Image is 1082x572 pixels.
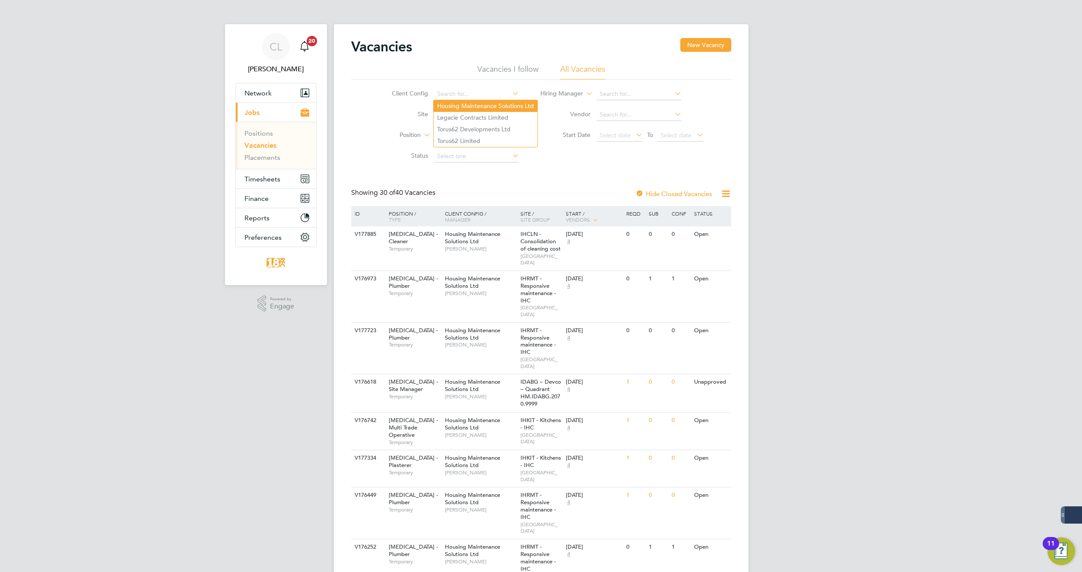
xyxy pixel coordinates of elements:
span: Vendors [566,216,590,223]
span: [PERSON_NAME] [445,469,516,476]
a: Positions [244,129,273,137]
span: [PERSON_NAME] [445,341,516,348]
span: Housing Maintenance Solutions Ltd [445,416,500,431]
span: [PERSON_NAME] [445,393,516,400]
div: Reqd [624,206,647,221]
button: Network [236,83,316,102]
li: Vacancies I follow [477,64,539,79]
div: Unapproved [692,374,730,390]
div: Position / [382,206,443,227]
div: Jobs [236,122,316,169]
div: V176973 [352,271,383,287]
div: 1 [670,539,692,555]
span: [MEDICAL_DATA] - Plasterer [389,454,438,469]
label: Start Date [541,131,590,139]
div: Open [692,323,730,339]
div: Start / [564,206,624,228]
span: Housing Maintenance Solutions Ltd [445,543,500,558]
span: To [644,129,656,140]
span: Housing Maintenance Solutions Ltd [445,275,500,289]
span: IHKIT - Kitchens - IHC [520,416,561,431]
span: [MEDICAL_DATA] - Cleaner [389,230,438,245]
span: [MEDICAL_DATA] - Site Manager [389,378,438,393]
button: New Vacancy [680,38,731,52]
span: Network [244,89,272,97]
div: 0 [647,226,669,242]
span: IDABG – Devco – Quadrant HM.IDABG.2070.9999 [520,378,561,407]
span: 4 [566,551,571,558]
span: [PERSON_NAME] [445,558,516,565]
span: Housing Maintenance Solutions Ltd [445,491,500,506]
input: Search for... [597,109,682,121]
span: Housing Maintenance Solutions Ltd [445,378,500,393]
span: Temporary [389,506,441,513]
li: All Vacancies [560,64,605,79]
div: Open [692,450,730,466]
span: [GEOGRAPHIC_DATA] [520,469,562,483]
div: Showing [351,188,437,197]
div: 1 [624,487,647,503]
span: [MEDICAL_DATA] - Plumber [389,327,438,341]
button: Jobs [236,103,316,122]
button: Preferences [236,228,316,247]
label: Position [371,131,421,140]
span: 4 [566,334,571,342]
span: CL [270,41,282,52]
div: 0 [670,450,692,466]
div: 1 [624,413,647,429]
h2: Vacancies [351,38,412,55]
div: 0 [670,323,692,339]
div: ID [352,206,383,221]
span: [PERSON_NAME] [445,245,516,252]
div: 1 [624,374,647,390]
label: Hide Closed Vacancies [635,190,712,198]
div: V177885 [352,226,383,242]
span: [MEDICAL_DATA] - Plumber [389,275,438,289]
div: 1 [647,539,669,555]
div: Open [692,226,730,242]
li: Housing Maintenance Solutions Ltd [434,100,537,112]
span: 4 [566,462,571,469]
span: 40 Vacancies [380,188,435,197]
label: Client Config [378,89,428,97]
a: 20 [296,33,313,60]
span: 4 [566,424,571,432]
label: Hiring Manager [533,89,583,98]
div: 11 [1047,543,1055,555]
div: V176449 [352,487,383,503]
label: Status [378,152,428,159]
span: Temporary [389,558,441,565]
span: [GEOGRAPHIC_DATA] [520,521,562,534]
span: Temporary [389,245,441,252]
div: [DATE] [566,275,622,283]
div: Client Config / [443,206,518,227]
li: Legacie Contracts Limited [434,112,537,124]
div: [DATE] [566,231,622,238]
span: IHRMT - Responsive maintenance - IHC [520,327,556,356]
div: 0 [624,539,647,555]
input: Search for... [597,88,682,100]
div: 0 [670,226,692,242]
span: Housing Maintenance Solutions Ltd [445,230,500,245]
span: [PERSON_NAME] [445,432,516,439]
div: Open [692,487,730,503]
div: V177723 [352,323,383,339]
li: Torus62 Limited [434,135,537,147]
span: IHKIT - Kitchens - IHC [520,454,561,469]
span: Temporary [389,393,441,400]
button: Open Resource Center, 11 new notifications [1047,537,1075,565]
nav: Main navigation [225,24,327,285]
label: Site [378,110,428,118]
span: Type [389,216,401,223]
span: Temporary [389,439,441,446]
a: CL[PERSON_NAME] [235,33,317,74]
a: Go to home page [235,256,317,270]
div: V176742 [352,413,383,429]
span: 4 [566,386,571,393]
div: [DATE] [566,417,622,424]
div: 0 [647,450,669,466]
span: Housing Maintenance Solutions Ltd [445,327,500,341]
span: Reports [244,214,270,222]
div: 0 [647,413,669,429]
span: 30 of [380,188,395,197]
